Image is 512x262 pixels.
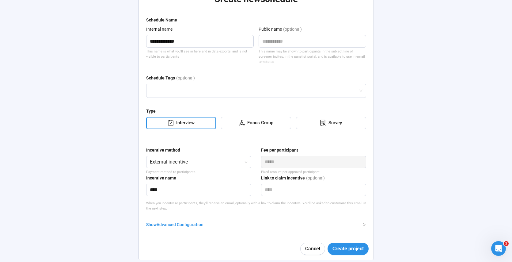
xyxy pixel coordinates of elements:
[146,26,173,33] div: Internal name
[146,201,366,211] p: When you incentivize participants, they'll receive an email, optionally with a link to claim the ...
[491,241,506,256] iframe: Intercom live chat
[261,175,305,181] div: Link to claim incentive
[176,75,195,84] div: (optional)
[146,221,359,228] div: Show Advanced Configuration
[328,243,369,255] button: Create project
[146,169,251,175] p: Payment method to participants
[283,26,302,35] div: (optional)
[150,156,248,168] span: External incentive
[146,175,176,181] div: Incentive name
[146,221,366,228] div: ShowAdvanced Configuration
[504,241,509,246] span: 1
[146,147,180,153] div: Incentive method
[300,243,325,255] button: Cancel
[320,120,326,126] span: solution
[239,120,245,126] span: deployment-unit
[146,108,156,114] div: Type
[326,119,342,127] div: Survey
[306,175,325,184] div: (optional)
[332,245,364,252] span: Create project
[174,119,195,127] div: Interview
[261,169,366,175] div: Fixed amount per approved participant
[259,49,366,65] div: This name may be shown to participants in the subject line of screener invites, in the panelist p...
[146,17,177,23] div: Schedule Name
[146,49,254,60] div: This name is what you'll see in here and in data exports, and is not visible to participants
[245,119,273,127] div: Focus Group
[362,223,366,226] span: right
[168,120,174,126] span: carry-out
[259,26,282,33] div: Public name
[261,147,298,153] div: Fee per participant
[146,75,175,81] div: Schedule Tags
[305,245,320,252] span: Cancel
